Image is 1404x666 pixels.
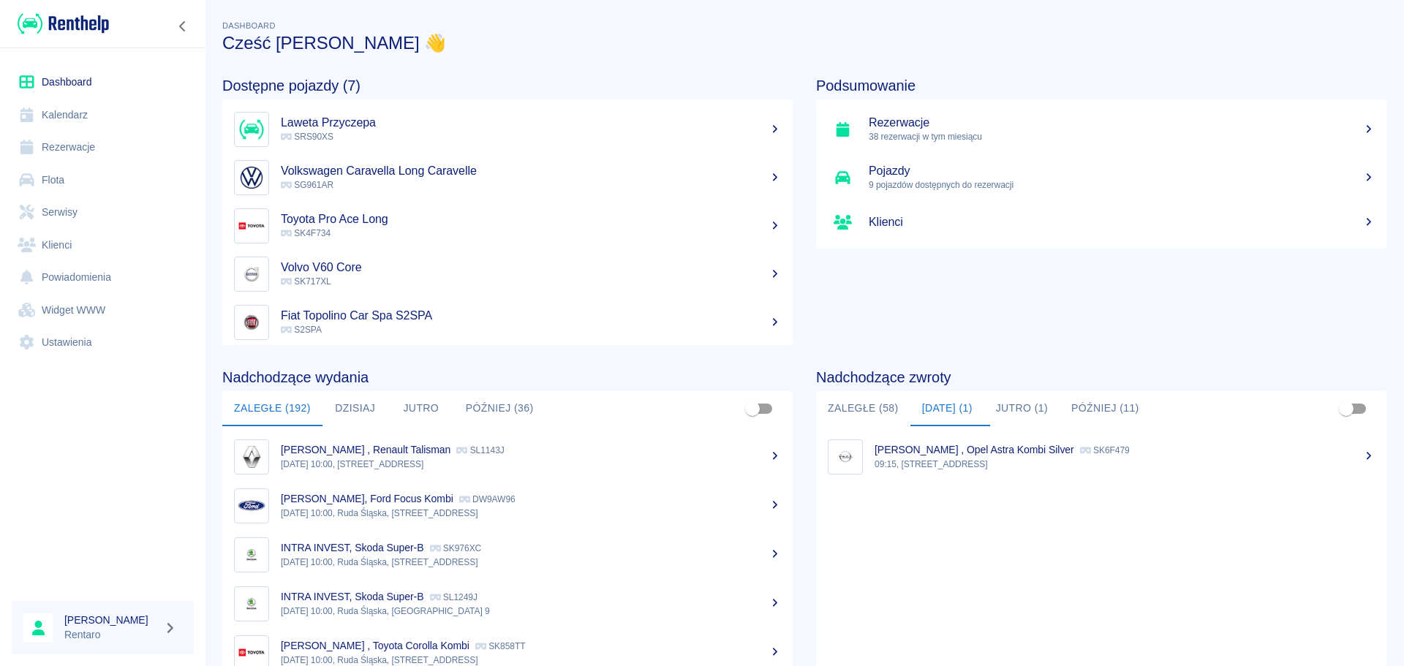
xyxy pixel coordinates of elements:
img: Image [238,212,265,240]
a: Flota [12,164,194,197]
p: [DATE] 10:00, Ruda Śląska, [STREET_ADDRESS] [281,556,781,569]
a: Rezerwacje38 rezerwacji w tym miesiącu [816,105,1386,154]
img: Image [831,443,859,471]
p: INTRA INVEST, Skoda Super-B [281,542,424,553]
a: Ustawienia [12,326,194,359]
img: Image [238,492,265,520]
a: Kalendarz [12,99,194,132]
h5: Rezerwacje [869,116,1375,130]
img: Image [238,260,265,288]
a: ImageVolvo V60 Core SK717XL [222,250,793,298]
a: Widget WWW [12,294,194,327]
span: S2SPA [281,325,322,335]
a: ImageINTRA INVEST, Skoda Super-B SL1249J[DATE] 10:00, Ruda Śląska, [GEOGRAPHIC_DATA] 9 [222,579,793,628]
h4: Dostępne pojazdy (7) [222,77,793,94]
p: SK858TT [475,641,526,651]
a: ImageLaweta Przyczepa SRS90XS [222,105,793,154]
span: SK717XL [281,276,331,287]
p: 09:15, [STREET_ADDRESS] [875,458,1375,471]
a: Klienci [12,229,194,262]
h6: [PERSON_NAME] [64,613,158,627]
p: [DATE] 10:00, [STREET_ADDRESS] [281,458,781,471]
p: [PERSON_NAME] , Renault Talisman [281,444,450,455]
a: Powiadomienia [12,261,194,294]
p: 38 rezerwacji w tym miesiącu [869,130,1375,143]
a: Pojazdy9 pojazdów dostępnych do rezerwacji [816,154,1386,202]
p: [PERSON_NAME], Ford Focus Kombi [281,493,453,504]
img: Image [238,164,265,192]
button: Później (36) [454,391,546,426]
p: SK6F479 [1080,445,1130,455]
button: Dzisiaj [322,391,388,426]
p: Rentaro [64,627,158,643]
h5: Volvo V60 Core [281,260,781,275]
p: [DATE] 10:00, Ruda Śląska, [GEOGRAPHIC_DATA] 9 [281,605,781,618]
button: Jutro [388,391,454,426]
img: Image [238,443,265,471]
p: DW9AW96 [459,494,516,504]
p: INTRA INVEST, Skoda Super-B [281,591,424,602]
img: Image [238,116,265,143]
button: [DATE] (1) [910,391,984,426]
img: Image [238,590,265,618]
p: 9 pojazdów dostępnych do rezerwacji [869,178,1375,192]
img: Renthelp logo [18,12,109,36]
button: Zaległe (58) [816,391,910,426]
h5: Toyota Pro Ace Long [281,212,781,227]
h4: Nadchodzące wydania [222,368,793,386]
span: Dashboard [222,21,276,30]
img: Image [238,541,265,569]
a: ImageToyota Pro Ace Long SK4F734 [222,202,793,250]
span: Pokaż przypisane tylko do mnie [739,395,766,423]
p: SL1143J [456,445,504,455]
span: Pokaż przypisane tylko do mnie [1332,395,1360,423]
a: ImageVolkswagen Caravella Long Caravelle SG961AR [222,154,793,202]
a: Klienci [816,202,1386,243]
p: [PERSON_NAME] , Opel Astra Kombi Silver [875,444,1074,455]
a: ImageINTRA INVEST, Skoda Super-B SK976XC[DATE] 10:00, Ruda Śląska, [STREET_ADDRESS] [222,530,793,579]
button: Zwiń nawigację [172,17,194,36]
a: Serwisy [12,196,194,229]
a: Image[PERSON_NAME], Ford Focus Kombi DW9AW96[DATE] 10:00, Ruda Śląska, [STREET_ADDRESS] [222,481,793,530]
button: Jutro (1) [984,391,1060,426]
img: Image [238,309,265,336]
h5: Pojazdy [869,164,1375,178]
a: Renthelp logo [12,12,109,36]
h3: Cześć [PERSON_NAME] 👋 [222,33,1386,53]
p: [DATE] 10:00, Ruda Śląska, [STREET_ADDRESS] [281,507,781,520]
h5: Laweta Przyczepa [281,116,781,130]
h4: Nadchodzące zwroty [816,368,1386,386]
a: Dashboard [12,66,194,99]
button: Później (11) [1060,391,1151,426]
p: SL1249J [430,592,478,602]
h4: Podsumowanie [816,77,1386,94]
a: Image[PERSON_NAME] , Renault Talisman SL1143J[DATE] 10:00, [STREET_ADDRESS] [222,432,793,481]
a: ImageFiat Topolino Car Spa S2SPA S2SPA [222,298,793,347]
span: SRS90XS [281,132,333,142]
a: Image[PERSON_NAME] , Opel Astra Kombi Silver SK6F47909:15, [STREET_ADDRESS] [816,432,1386,481]
span: SG961AR [281,180,333,190]
span: SK4F734 [281,228,331,238]
a: Rezerwacje [12,131,194,164]
h5: Volkswagen Caravella Long Caravelle [281,164,781,178]
button: Zaległe (192) [222,391,322,426]
p: SK976XC [430,543,482,553]
p: [PERSON_NAME] , Toyota Corolla Kombi [281,640,469,651]
h5: Fiat Topolino Car Spa S2SPA [281,309,781,323]
h5: Klienci [869,215,1375,230]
